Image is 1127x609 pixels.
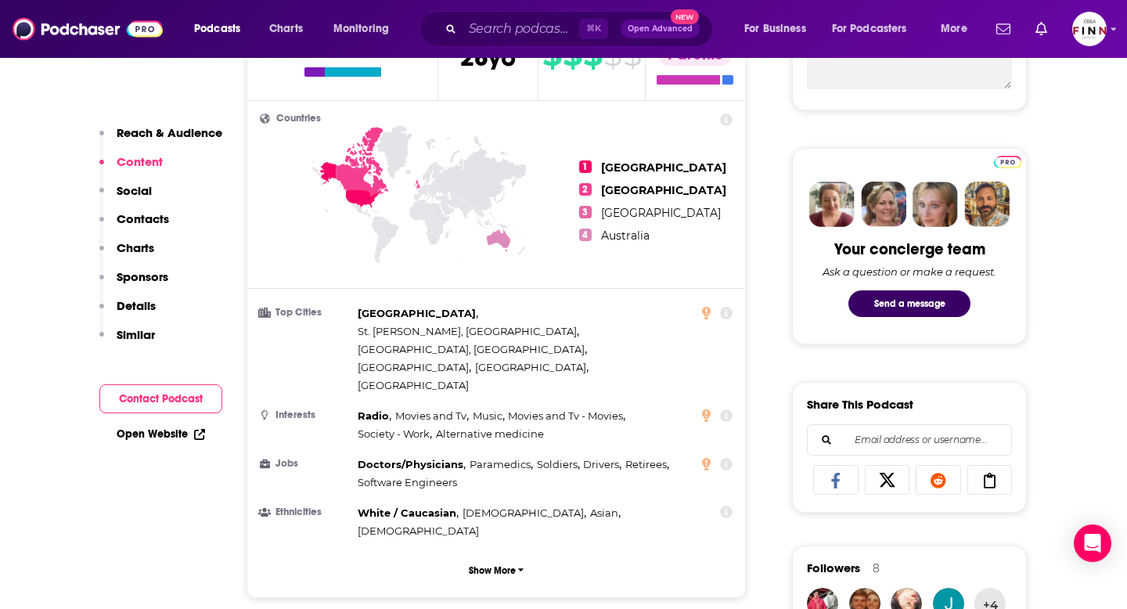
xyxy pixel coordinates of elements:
button: open menu [183,16,261,41]
span: Followers [807,560,860,575]
button: open menu [822,16,930,41]
a: Copy Link [967,465,1013,495]
div: Search podcasts, credits, & more... [434,11,728,47]
span: Australia [601,229,650,243]
span: Retirees [625,458,667,470]
span: Radio [358,409,389,422]
span: [GEOGRAPHIC_DATA] [601,206,721,220]
span: Logged in as FINNMadison [1072,12,1107,46]
span: , [358,304,478,323]
span: [DEMOGRAPHIC_DATA] [358,524,479,537]
span: Paramedics [470,458,531,470]
span: Movies and Tv - Movies [508,409,623,422]
a: Share on Facebook [813,465,859,495]
a: Open Website [117,427,205,441]
a: Share on Reddit [916,465,961,495]
input: Search podcasts, credits, & more... [463,16,579,41]
span: [DEMOGRAPHIC_DATA] [463,506,584,519]
p: Show More [469,565,516,576]
span: 1 [579,160,592,173]
input: Email address or username... [820,425,999,455]
span: , [358,359,471,377]
span: 2 [579,183,592,196]
span: , [358,456,466,474]
span: More [941,18,967,40]
img: Jon Profile [964,182,1010,227]
button: Similar [99,327,155,356]
p: Content [117,154,163,169]
span: , [590,504,621,522]
span: Doctors/Physicians [358,458,463,470]
p: Sponsors [117,269,168,284]
button: Charts [99,240,154,269]
div: Search followers [807,424,1012,456]
span: For Business [744,18,806,40]
button: Open AdvancedNew [621,20,700,38]
span: Society - Work [358,427,430,440]
span: St. [PERSON_NAME], [GEOGRAPHIC_DATA] [358,325,577,337]
span: , [625,456,669,474]
a: Show notifications dropdown [1029,16,1053,42]
img: Sydney Profile [809,182,855,227]
p: Details [117,298,156,313]
span: , [358,425,432,443]
span: Monitoring [333,18,389,40]
span: ⌘ K [579,19,608,39]
img: Podchaser - Follow, Share and Rate Podcasts [13,14,163,44]
a: Pro website [994,153,1021,168]
span: , [358,323,579,341]
p: Contacts [117,211,169,226]
span: , [358,407,391,425]
button: Sponsors [99,269,168,298]
span: $ [563,42,582,67]
h3: Jobs [260,459,351,469]
span: [GEOGRAPHIC_DATA] [358,307,476,319]
h3: Share This Podcast [807,397,913,412]
span: $ [583,42,602,67]
span: Asian [590,506,618,519]
span: $ [623,42,641,67]
span: Movies and Tv [395,409,466,422]
span: , [583,456,621,474]
div: 8 [873,561,880,575]
span: [GEOGRAPHIC_DATA] [475,361,586,373]
a: Show notifications dropdown [990,16,1017,42]
span: 4 [579,229,592,241]
span: Software Engineers [358,476,457,488]
span: $ [542,42,561,67]
button: Content [99,154,163,183]
span: , [473,407,505,425]
span: , [463,504,586,522]
img: Podchaser Pro [994,156,1021,168]
button: Contacts [99,211,169,240]
span: New [671,9,699,24]
h3: Interests [260,410,351,420]
span: Soldiers [537,458,578,470]
span: Music [473,409,502,422]
div: Open Intercom Messenger [1074,524,1111,562]
p: Social [117,183,152,198]
button: Reach & Audience [99,125,222,154]
span: Drivers [583,458,619,470]
span: , [475,359,589,377]
span: Open Advanced [628,25,693,33]
button: open menu [733,16,826,41]
p: Similar [117,327,155,342]
img: Barbara Profile [861,182,906,227]
span: Charts [269,18,303,40]
span: , [470,456,533,474]
p: Charts [117,240,154,255]
button: Details [99,298,156,327]
span: , [358,504,459,522]
a: Share on X/Twitter [865,465,910,495]
p: Reach & Audience [117,125,222,140]
a: Charts [259,16,312,41]
button: Send a message [848,290,970,317]
span: Countries [276,114,321,124]
span: [GEOGRAPHIC_DATA], [GEOGRAPHIC_DATA] [358,343,585,355]
span: White / Caucasian [358,506,456,519]
div: Your concierge team [834,240,985,259]
span: Podcasts [194,18,240,40]
span: , [395,407,469,425]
